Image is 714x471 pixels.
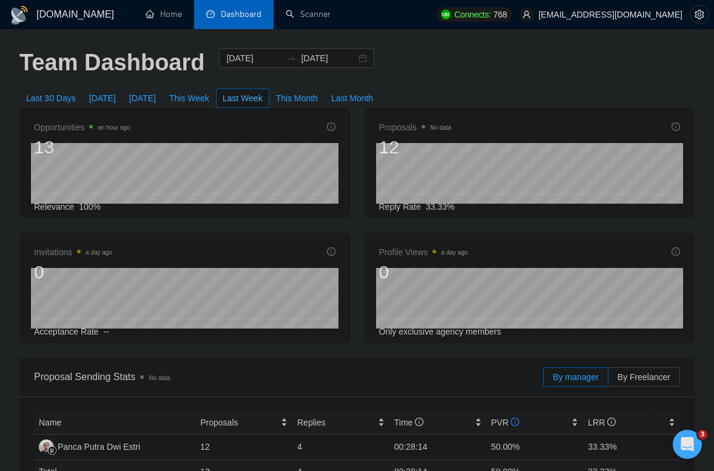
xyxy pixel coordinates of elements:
[19,340,83,347] div: Nazar • 45m ago
[10,276,233,364] div: Nazar says…
[379,327,502,336] span: Only exclusive agency members
[331,92,373,105] span: Last Month
[216,89,269,108] button: Last Week
[379,261,468,284] div: 0
[190,5,213,28] button: Home
[104,327,109,336] span: --
[10,353,232,373] textarea: Message…
[10,276,199,338] div: Hello! I’m Nazar, and I’ll gladly support you with your request 😊Please allow me a couple of minu...
[74,252,98,260] b: Nazar
[511,418,519,426] span: info-circle
[698,430,707,439] span: 3
[34,369,543,384] span: Proposal Sending Stats
[58,378,67,388] button: Upload attachment
[83,89,123,108] button: [DATE]
[379,245,468,259] span: Profile Views
[123,89,163,108] button: [DATE]
[34,136,130,159] div: 13
[34,120,130,135] span: Opportunities
[690,10,709,19] a: setting
[19,283,189,307] div: Hello! I’m Nazar, and I’ll gladly support you with your request 😊
[34,411,195,435] th: Name
[426,202,454,212] span: 33.33%
[89,92,116,105] span: [DATE]
[389,435,487,460] td: 00:28:14
[19,48,204,77] h1: Team Dashboard
[269,89,325,108] button: This Month
[226,52,281,65] input: Start date
[588,418,616,427] span: LRR
[441,10,451,19] img: upwork-logo.png
[286,53,296,63] span: to
[292,411,389,435] th: Replies
[74,250,184,261] div: joined the conversation
[10,144,233,228] div: AI Assistant from GigRadar 📡 says…
[58,250,70,262] img: Profile image for Nazar
[672,122,680,131] span: info-circle
[301,52,356,65] input: End date
[10,144,199,218] div: The team will get back to you on this. Our usual reply time is under 1 minute.You'll get replies ...
[673,430,702,459] iframe: Intercom live chat
[206,10,215,18] span: dashboard
[379,120,451,135] span: Proposals
[441,249,468,256] time: a day ago
[297,416,376,429] span: Replies
[34,261,112,284] div: 0
[58,440,140,453] div: Panca Putra Dwi Estri
[325,89,380,108] button: Last Month
[690,5,709,24] button: setting
[79,202,101,212] span: 100%
[10,5,29,25] img: logo
[19,307,189,330] div: Please allow me a couple of minutes to check everything in detail 🖥️🔍
[553,372,598,382] span: By manager
[35,7,54,26] img: Profile image for Nazar
[48,446,56,455] img: gigradar-bm.png
[195,411,292,435] th: Proposals
[430,124,451,131] span: No data
[213,5,235,27] div: Close
[149,375,170,381] span: No data
[327,247,335,256] span: info-circle
[169,92,209,105] span: This Week
[163,89,216,108] button: This Week
[86,249,112,256] time: a day ago
[607,418,616,426] span: info-circle
[223,92,263,105] span: Last Week
[208,373,227,393] button: Send a message…
[10,13,233,144] div: ologvin@codevotum.com says…
[146,9,182,19] a: homeHome
[286,53,296,63] span: swap-right
[286,9,331,19] a: searchScanner
[292,435,389,460] td: 4
[491,418,520,427] span: PVR
[379,136,451,159] div: 12
[38,378,48,388] button: Gif picker
[19,89,83,108] button: Last 30 Days
[8,5,31,28] button: go back
[34,202,74,212] span: Relevance
[583,435,680,460] td: 33.33%
[327,122,335,131] span: info-circle
[522,10,531,19] span: user
[39,441,140,451] a: PPPanca Putra Dwi Estri
[221,9,261,19] span: Dashboard
[98,124,130,131] time: an hour ago
[129,92,156,105] span: [DATE]
[415,418,423,426] span: info-circle
[26,92,76,105] span: Last 30 Days
[59,6,87,15] h1: Nazar
[487,435,584,460] td: 50.00%
[394,418,423,427] span: Time
[379,202,421,212] span: Reply Rate
[618,372,670,382] span: By Freelancer
[34,327,99,336] span: Acceptance Rate
[19,152,189,211] div: The team will get back to you on this. Our usual reply time is under 1 minute. You'll get replies...
[672,247,680,256] span: info-circle
[10,248,233,276] div: Nazar says…
[34,245,112,259] span: Invitations
[454,8,491,21] span: Connects:
[493,8,507,21] span: 768
[19,187,114,209] b: [EMAIL_ADDRESS][DOMAIN_NAME]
